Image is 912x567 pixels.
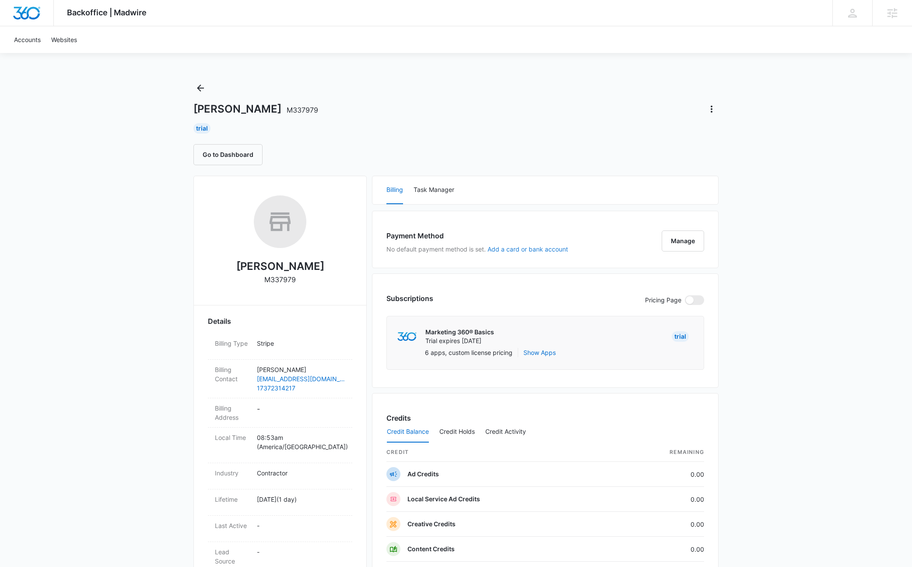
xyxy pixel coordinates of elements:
button: Billing [386,176,403,204]
button: Add a card or bank account [488,246,568,252]
p: M337979 [264,274,296,285]
dt: Lead Source [215,547,250,566]
div: Local Time08:53am (America/[GEOGRAPHIC_DATA]) [208,428,352,463]
p: - [257,521,345,530]
button: Credit Activity [485,422,526,443]
p: Contractor [257,468,345,478]
p: - [257,547,345,556]
span: Backoffice | Madwire [67,8,147,17]
a: [EMAIL_ADDRESS][DOMAIN_NAME] [257,374,345,383]
th: credit [386,443,611,462]
div: Trial [193,123,210,134]
h2: [PERSON_NAME] [236,259,324,274]
span: Details [208,316,231,326]
td: 0.00 [611,512,704,537]
p: Ad Credits [407,470,439,478]
button: Go to Dashboard [193,144,263,165]
h3: Payment Method [386,230,568,241]
div: Lifetime[DATE](1 day) [208,489,352,516]
dt: Billing Contact [215,365,250,383]
td: 0.00 [611,487,704,512]
a: Websites [46,26,82,53]
button: Manage [662,230,704,252]
span: M337979 [287,106,318,114]
button: Back [193,81,207,95]
dt: Local Time [215,433,250,442]
dt: Industry [215,468,250,478]
p: Marketing 360® Basics [425,328,494,337]
dt: Last Active [215,521,250,530]
div: Last Active- [208,516,352,542]
div: IndustryContractor [208,463,352,489]
p: Pricing Page [645,295,681,305]
div: Billing Address- [208,398,352,428]
button: Credit Balance [387,422,429,443]
h3: Subscriptions [386,293,433,304]
button: Task Manager [414,176,454,204]
img: marketing360Logo [397,332,416,341]
p: Trial expires [DATE] [425,337,494,345]
td: 0.00 [611,537,704,562]
div: Trial [672,331,689,342]
p: Local Service Ad Credits [407,495,480,503]
div: Billing Contact[PERSON_NAME][EMAIL_ADDRESS][DOMAIN_NAME]17372314217 [208,360,352,398]
p: Creative Credits [407,520,456,528]
a: 17372314217 [257,383,345,393]
p: 08:53am ( America/[GEOGRAPHIC_DATA] ) [257,433,345,451]
dt: Billing Type [215,339,250,348]
dd: - [257,404,345,422]
button: Credit Holds [439,422,475,443]
p: [PERSON_NAME] [257,365,345,374]
p: Content Credits [407,545,455,553]
p: [DATE] ( 1 day ) [257,495,345,504]
td: 0.00 [611,462,704,487]
p: No default payment method is set. [386,245,568,254]
dt: Billing Address [215,404,250,422]
a: Accounts [9,26,46,53]
div: Billing TypeStripe [208,333,352,360]
h1: [PERSON_NAME] [193,103,318,116]
dt: Lifetime [215,495,250,504]
th: Remaining [611,443,704,462]
h3: Credits [386,413,411,423]
button: Show Apps [523,348,556,357]
p: 6 apps, custom license pricing [425,348,512,357]
p: Stripe [257,339,345,348]
button: Actions [705,102,719,116]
